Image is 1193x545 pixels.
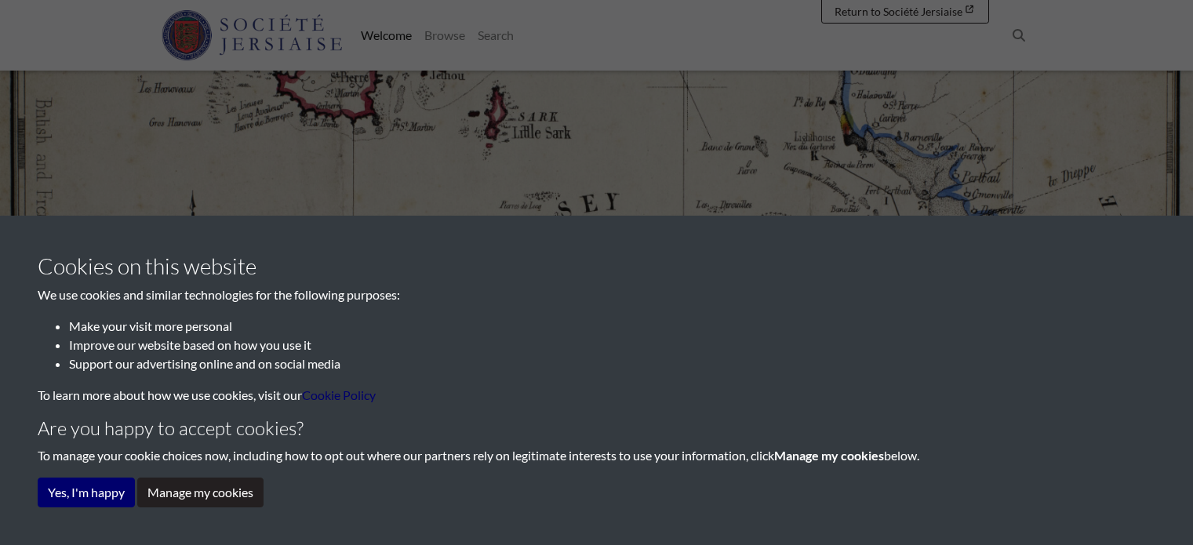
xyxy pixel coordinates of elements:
h4: Are you happy to accept cookies? [38,417,1155,440]
p: To learn more about how we use cookies, visit our [38,386,1155,405]
button: Manage my cookies [137,478,264,507]
p: To manage your cookie choices now, including how to opt out where our partners rely on legitimate... [38,446,1155,465]
li: Make your visit more personal [69,317,1155,336]
strong: Manage my cookies [774,448,884,463]
li: Support our advertising online and on social media [69,354,1155,373]
h3: Cookies on this website [38,253,1155,280]
p: We use cookies and similar technologies for the following purposes: [38,285,1155,304]
li: Improve our website based on how you use it [69,336,1155,354]
a: learn more about cookies [302,387,376,402]
button: Yes, I'm happy [38,478,135,507]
